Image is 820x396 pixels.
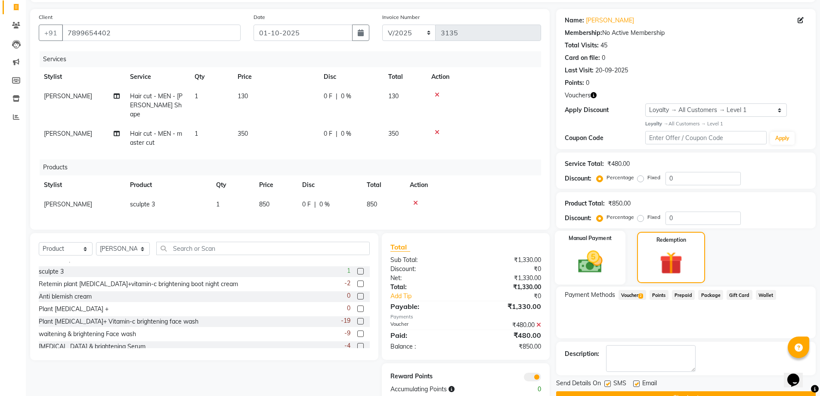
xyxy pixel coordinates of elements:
div: ₹850.00 [466,342,548,351]
div: [MEDICAL_DATA] & brightening Serum [39,342,145,351]
th: Qty [211,175,254,195]
th: Qty [189,67,232,87]
th: Product [125,175,211,195]
img: _gift.svg [653,249,690,278]
input: Enter Offer / Coupon Code [645,131,767,144]
span: -2 [344,279,350,288]
button: Apply [770,132,795,145]
div: 0 [602,53,605,62]
div: All Customers → Level 1 [645,120,807,128]
span: Hair cut - MEN - [PERSON_NAME] Shape [130,92,183,118]
span: 0 F [324,129,332,138]
div: Balance : [384,342,466,351]
span: 850 [259,200,269,208]
div: Net: [384,274,466,283]
th: Disc [319,67,383,87]
span: Send Details On [556,379,601,390]
div: Discount: [565,174,591,183]
div: Services [40,51,548,67]
div: ₹0 [480,292,548,301]
label: Percentage [606,174,634,181]
th: Total [362,175,405,195]
span: 1 [195,92,198,100]
span: Hair cut - MEN - master cut [130,130,182,147]
div: Plant [MEDICAL_DATA] + [39,305,108,314]
span: | [336,92,337,101]
span: 0 F [302,200,311,209]
div: waitening & brightening Face wash [39,330,136,339]
span: sculpte 3 [130,200,155,208]
span: 1 [347,266,350,275]
div: ₹480.00 [607,159,630,168]
iframe: chat widget [784,362,811,387]
span: Total [390,243,410,252]
div: Discount: [384,265,466,274]
div: 45 [600,41,607,50]
th: Action [426,67,541,87]
th: Disc [297,175,362,195]
span: 0 [347,291,350,300]
span: 850 [367,200,377,208]
input: Search or Scan [156,242,370,255]
div: Total: [384,283,466,292]
div: ₹1,330.00 [466,301,548,312]
a: Add Tip [384,292,479,301]
span: | [314,200,316,209]
div: Total Visits: [565,41,599,50]
div: ₹1,330.00 [466,274,548,283]
span: Prepaid [672,290,695,300]
label: Fixed [647,174,660,181]
div: Payable: [384,301,466,312]
a: [PERSON_NAME] [586,16,634,25]
div: ₹850.00 [608,199,631,208]
span: 350 [388,130,399,137]
div: Membership: [565,28,602,37]
th: Stylist [39,175,125,195]
span: SMS [613,379,626,390]
span: Points [650,290,668,300]
span: 1 [195,130,198,137]
span: 0 % [341,92,351,101]
span: 0 % [319,200,330,209]
span: -9 [344,329,350,338]
div: Payments [390,313,541,321]
label: Date [254,13,265,21]
span: Package [698,290,723,300]
div: ₹480.00 [466,321,548,330]
label: Percentage [606,213,634,221]
div: Points: [565,78,584,87]
div: Service Total: [565,159,604,168]
div: Discount: [565,214,591,223]
div: Reward Points [384,372,466,381]
span: [PERSON_NAME] [44,92,92,100]
span: 130 [238,92,248,100]
span: -4 [344,341,350,350]
div: Name: [565,16,584,25]
div: ₹0 [466,265,548,274]
span: [PERSON_NAME] [44,130,92,137]
span: -19 [341,316,350,325]
button: +91 [39,25,63,41]
div: ₹1,330.00 [466,283,548,292]
div: Description: [565,349,599,359]
span: 2 [638,293,643,299]
th: Price [254,175,297,195]
span: 350 [238,130,248,137]
div: Last Visit: [565,66,594,75]
label: Manual Payment [569,234,612,243]
span: [PERSON_NAME] [44,200,92,208]
span: 130 [388,92,399,100]
div: Voucher [384,321,466,330]
div: Card on file: [565,53,600,62]
div: Sub Total: [384,256,466,265]
span: 0 [347,304,350,313]
span: 1 [216,200,220,208]
strong: Loyalty → [645,121,668,127]
span: | [336,129,337,138]
div: ₹480.00 [466,330,548,340]
span: Gift Card [727,290,752,300]
div: Products [40,159,548,175]
div: Anti blemish cream [39,292,92,301]
label: Fixed [647,213,660,221]
th: Action [405,175,541,195]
